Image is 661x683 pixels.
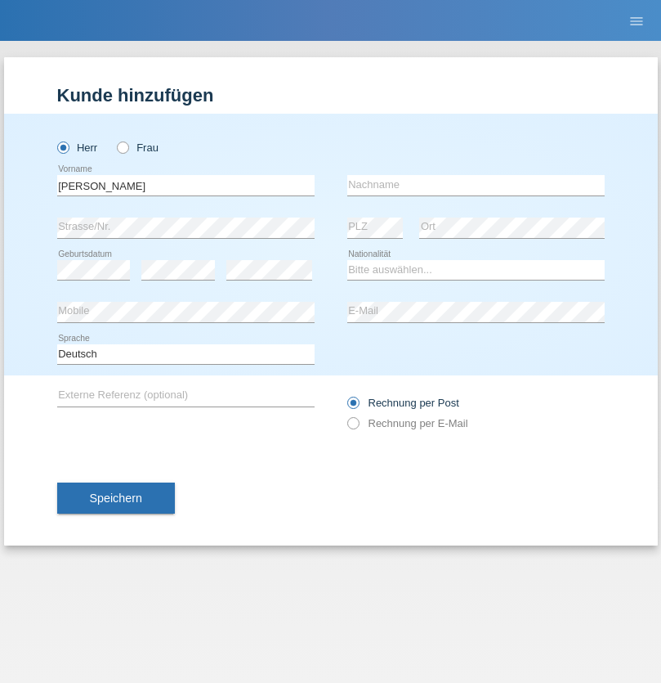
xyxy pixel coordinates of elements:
[347,397,459,409] label: Rechnung per Post
[90,492,142,505] span: Speichern
[628,13,645,29] i: menu
[57,85,605,106] h1: Kunde hinzufügen
[57,142,68,152] input: Herr
[117,142,127,152] input: Frau
[620,16,653,25] a: menu
[57,483,175,514] button: Speichern
[347,397,358,417] input: Rechnung per Post
[347,417,468,429] label: Rechnung per E-Mail
[117,142,159,154] label: Frau
[57,142,98,154] label: Herr
[347,417,358,438] input: Rechnung per E-Mail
